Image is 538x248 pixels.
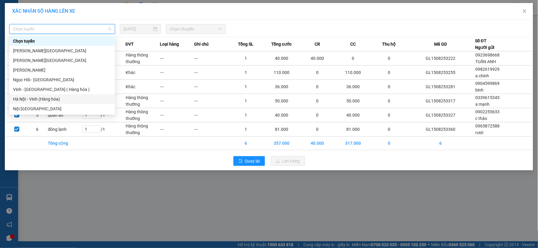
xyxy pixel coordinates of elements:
[475,130,483,135] span: rươi
[263,122,300,137] td: 81.000
[434,41,447,47] span: Mã GD
[335,137,372,150] td: 317.000
[194,51,229,66] td: ---
[372,66,406,80] td: 0
[475,88,484,92] span: bình
[13,105,111,112] div: Nội [GEOGRAPHIC_DATA]
[13,67,111,73] div: [PERSON_NAME]
[300,94,335,108] td: 0
[13,38,111,44] div: Chọn tuyến
[300,80,335,94] td: 0
[194,80,229,94] td: ---
[13,24,111,34] span: Chọn tuyến
[263,51,300,66] td: 40.000
[263,137,300,150] td: 357.000
[263,94,300,108] td: 50.000
[238,41,253,47] span: Tổng SL
[229,137,263,150] td: 6
[229,108,263,122] td: 1
[12,8,75,14] span: XÁC NHẬN SỐ HÀNG LÊN XE
[82,108,125,122] td: / 1
[406,108,475,122] td: GL1508253327
[125,94,160,108] td: Hàng thông thường
[13,47,111,54] div: [PERSON_NAME][GEOGRAPHIC_DATA]
[245,158,260,164] span: Quay lại
[125,80,160,94] td: Khác
[125,41,134,47] span: ĐVT
[229,80,263,94] td: 1
[48,122,82,137] td: đông lạnh
[229,66,263,80] td: 1
[82,122,125,137] td: / 1
[160,66,194,80] td: ---
[9,56,115,65] div: Mỹ Đình - Gia Lâm
[300,122,335,137] td: 0
[9,75,115,85] div: Ngọc Hồi - Mỹ Đình
[372,80,406,94] td: 0
[194,66,229,80] td: ---
[335,122,372,137] td: 81.000
[475,116,487,121] span: c thảo
[263,80,300,94] td: 36.000
[13,86,111,93] div: Vinh - [GEOGRAPHIC_DATA] ( Hàng hóa )
[475,124,500,128] span: 0965872588
[350,41,356,47] span: CC
[475,37,494,51] div: Số ĐT Người gửi
[372,94,406,108] td: 0
[522,9,527,14] span: close
[229,122,263,137] td: 1
[263,66,300,80] td: 110.000
[406,137,475,150] td: 6
[271,156,305,166] button: uploadLên hàng
[9,65,115,75] div: Mỹ Đình - Ngọc Hồi
[475,67,500,72] span: 0982619929
[48,137,82,150] td: Tổng cộng
[160,80,194,94] td: ---
[335,66,372,80] td: 110.000
[372,122,406,137] td: 0
[271,41,292,47] span: Tổng cước
[160,51,194,66] td: ---
[160,108,194,122] td: ---
[475,81,500,86] span: 0904599869
[9,36,115,46] div: Chọn tuyến
[335,108,372,122] td: 40.000
[516,3,533,20] button: Close
[300,51,335,66] td: 40.000
[335,80,372,94] td: 36.000
[300,137,335,150] td: 40.000
[229,94,263,108] td: 1
[13,76,111,83] div: Ngọc Hồi - [GEOGRAPHIC_DATA]
[406,51,475,66] td: GL1508253222
[475,109,500,114] span: 0902255633
[475,73,489,78] span: a chính
[406,94,475,108] td: GL1508253317
[382,41,396,47] span: Thu hộ
[263,108,300,122] td: 40.000
[372,108,406,122] td: 0
[194,108,229,122] td: ---
[125,51,160,66] td: Hàng thông thường
[238,159,243,164] span: rollback
[9,46,115,56] div: Gia Lâm - Mỹ Đình
[475,53,500,57] span: 0923698668
[194,94,229,108] td: ---
[315,41,320,47] span: CR
[160,94,194,108] td: ---
[48,108,82,122] td: quần áo
[335,94,372,108] td: 50.000
[194,122,229,137] td: ---
[194,41,209,47] span: Ghi chú
[229,51,263,66] td: 1
[233,156,265,166] button: rollbackQuay lại
[125,122,160,137] td: Hàng thông thường
[475,59,496,64] span: TUẤN ANH
[406,66,475,80] td: GL1508253255
[170,24,222,34] span: Chọn chuyến
[160,41,179,47] span: Loại hàng
[160,122,194,137] td: ---
[125,108,160,122] td: Hàng thông thường
[372,137,406,150] td: 0
[475,95,500,100] span: 0339615345
[13,96,111,102] div: Hà Nội - Vinh (Hàng hóa)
